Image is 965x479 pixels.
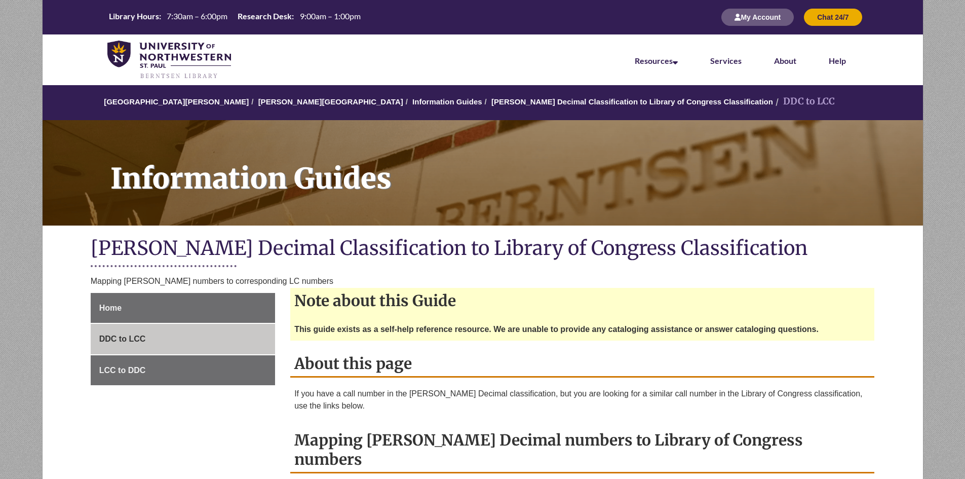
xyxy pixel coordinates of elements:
[635,56,678,65] a: Resources
[105,11,365,24] a: Hours Today
[99,304,122,312] span: Home
[710,56,742,65] a: Services
[294,325,819,334] strong: This guide exists as a self-help reference resource. We are unable to provide any cataloging assi...
[412,97,482,106] a: Information Guides
[804,13,862,21] a: Chat 24/7
[721,9,794,26] button: My Account
[99,335,146,343] span: DDC to LCC
[105,11,365,23] table: Hours Today
[774,56,796,65] a: About
[91,236,875,263] h1: [PERSON_NAME] Decimal Classification to Library of Congress Classification
[773,94,835,109] li: DDC to LCC
[91,324,275,354] a: DDC to LCC
[294,388,870,412] p: If you have a call number in the [PERSON_NAME] Decimal classification, but you are looking for a ...
[258,97,403,106] a: [PERSON_NAME][GEOGRAPHIC_DATA]
[105,11,163,22] th: Library Hours:
[107,41,231,80] img: UNWSP Library Logo
[43,120,923,226] a: Information Guides
[829,56,846,65] a: Help
[104,97,249,106] a: [GEOGRAPHIC_DATA][PERSON_NAME]
[300,11,361,21] span: 9:00am – 1:00pm
[99,366,146,375] span: LCC to DDC
[167,11,227,21] span: 7:30am – 6:00pm
[290,351,874,378] h2: About this page
[290,288,874,313] h2: Note about this Guide
[721,13,794,21] a: My Account
[290,427,874,473] h2: Mapping [PERSON_NAME] Decimal numbers to Library of Congress numbers
[91,355,275,386] a: LCC to DDC
[804,9,862,26] button: Chat 24/7
[91,293,275,323] a: Home
[491,97,773,106] a: [PERSON_NAME] Decimal Classification to Library of Congress Classification
[99,120,923,212] h1: Information Guides
[91,293,275,386] div: Guide Page Menu
[91,277,333,285] span: Mapping [PERSON_NAME] numbers to corresponding LC numbers
[234,11,295,22] th: Research Desk:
